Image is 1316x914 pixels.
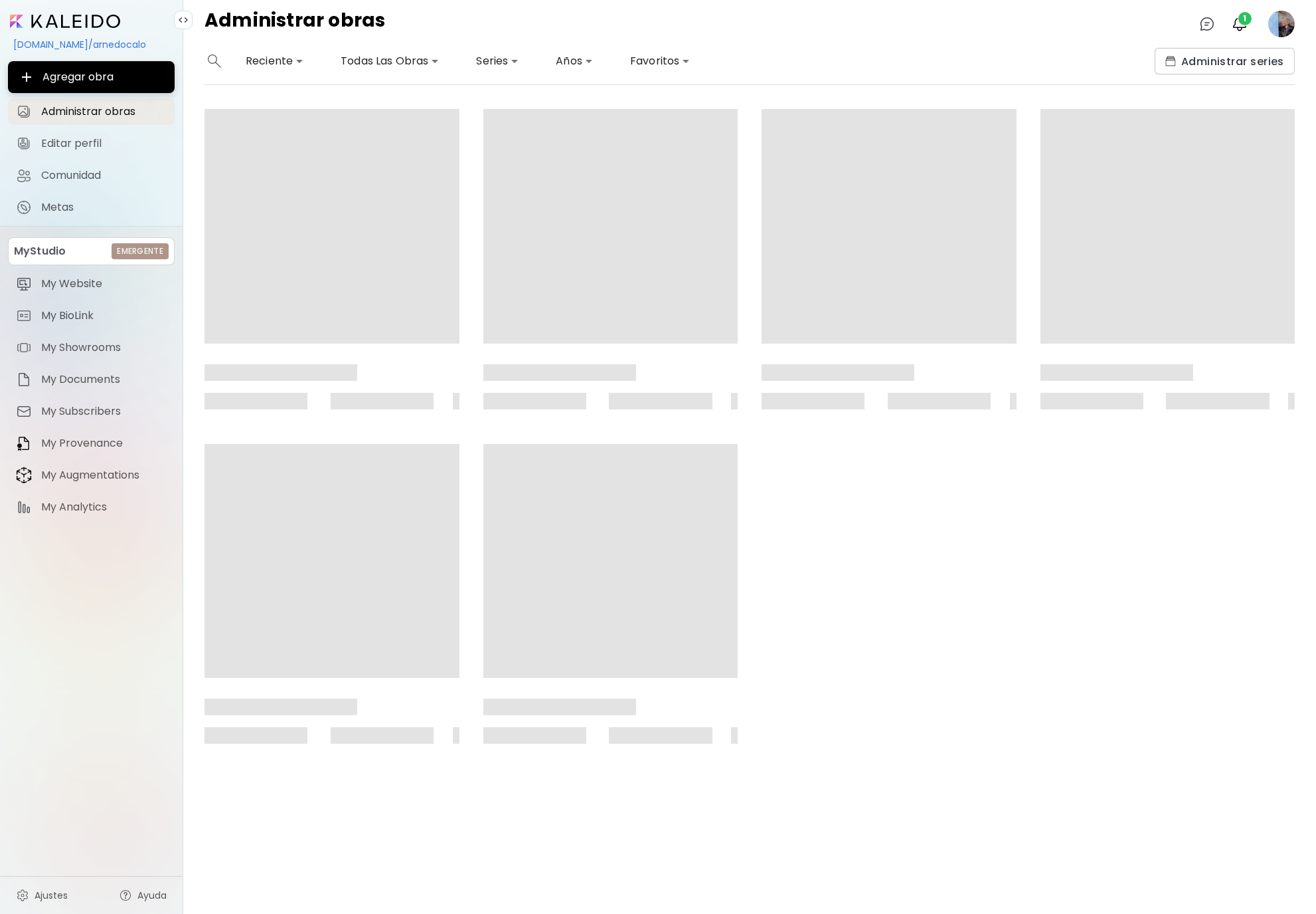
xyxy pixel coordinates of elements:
[41,373,167,386] span: My Documents
[16,499,32,515] img: item
[1232,16,1248,32] img: bellIcon
[240,51,309,72] div: Reciente
[16,372,32,388] img: item
[1238,12,1252,25] span: 1
[41,201,167,214] span: Metas
[41,105,167,118] span: Administrar obras
[16,889,29,902] img: settings
[8,494,175,520] a: itemMy Analytics
[8,302,175,329] a: itemMy BioLink
[117,245,163,257] h6: Emergente
[1228,13,1251,35] button: bellIcon1
[41,437,167,450] span: My Provenance
[8,430,175,457] a: itemMy Provenance
[8,334,175,361] a: itemMy Showrooms
[16,199,32,215] img: Metas icon
[16,136,32,152] img: Editar perfil icon
[471,51,524,72] div: Series
[16,308,32,324] img: item
[625,51,695,72] div: Favoritos
[16,168,32,183] img: Comunidad icon
[35,889,68,902] span: Ajustes
[41,277,167,290] span: My Website
[178,15,189,25] img: collapse
[205,11,386,37] h4: Administrar obras
[41,341,167,354] span: My Showrooms
[1165,55,1284,68] span: Administrar series
[41,309,167,322] span: My BioLink
[16,276,32,292] img: item
[41,137,167,150] span: Editar perfil
[41,469,167,482] span: My Augmentations
[8,130,175,157] a: Editar perfil iconEditar perfil
[1155,48,1295,74] button: collectionsAdministrar series
[19,69,164,85] span: Agregar obra
[14,243,66,259] p: MyStudio
[208,55,221,68] img: search
[335,51,444,72] div: Todas Las Obras
[550,51,598,72] div: Años
[1199,16,1215,32] img: chatIcon
[8,271,175,297] a: itemMy Website
[8,194,175,221] a: completeMetas iconMetas
[8,366,175,393] a: itemMy Documents
[119,889,132,902] img: help
[16,435,32,451] img: item
[205,48,224,74] button: search
[8,98,175,125] a: Administrar obras iconAdministrar obras
[8,162,175,189] a: Comunidad iconComunidad
[1165,56,1176,66] img: collections
[8,462,175,489] a: itemMy Augmentations
[16,467,32,484] img: item
[111,882,175,909] a: Ayuda
[8,61,175,93] button: Agregar obra
[8,882,76,909] a: Ajustes
[137,889,167,902] span: Ayuda
[8,33,175,56] div: [DOMAIN_NAME]/arnedocalo
[16,104,32,120] img: Administrar obras icon
[16,340,32,356] img: item
[41,169,167,182] span: Comunidad
[41,501,167,514] span: My Analytics
[16,403,32,419] img: item
[8,398,175,425] a: itemMy Subscribers
[41,405,167,418] span: My Subscribers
